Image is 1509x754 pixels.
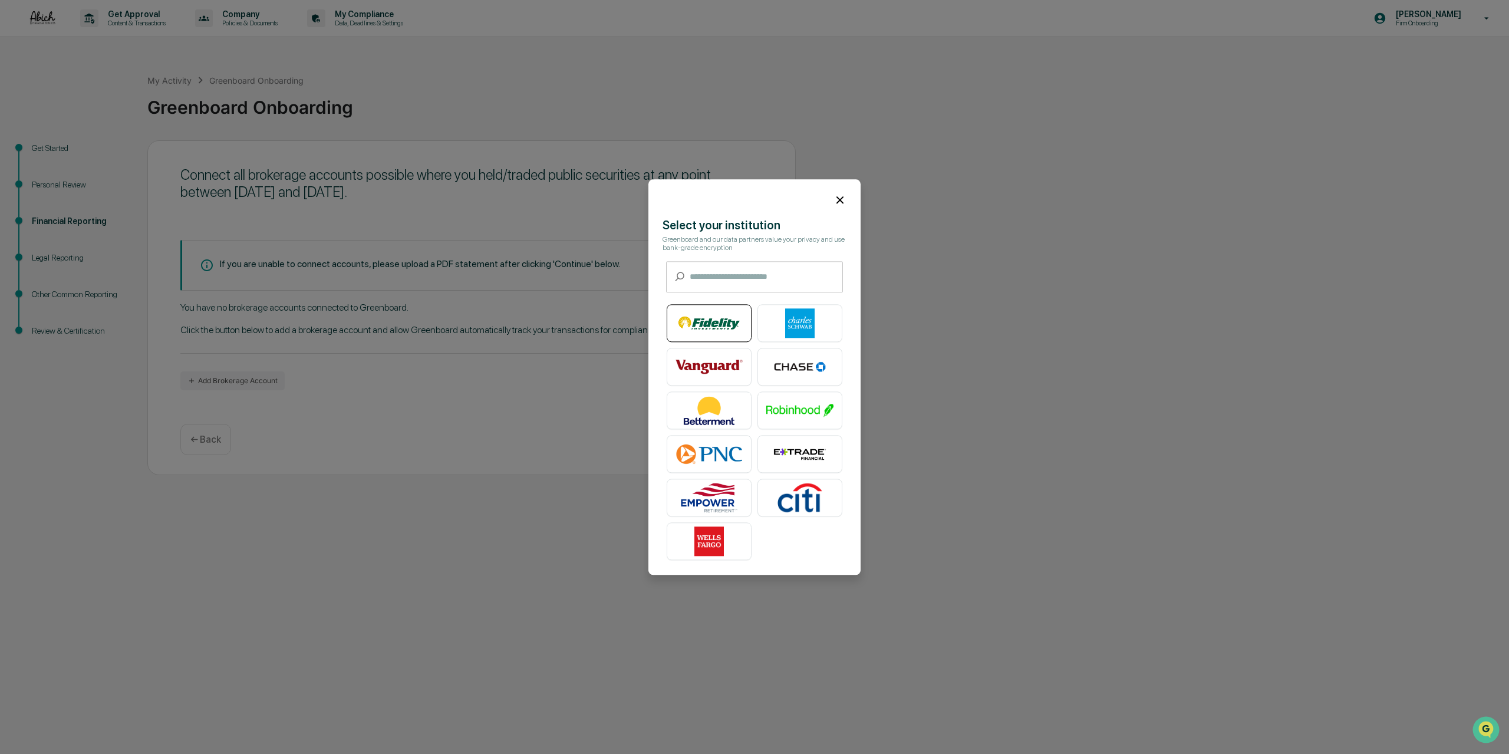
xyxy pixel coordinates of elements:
[1471,715,1503,747] iframe: Open customer support
[766,352,833,381] img: Chase
[12,90,33,111] img: 1746055101610-c473b297-6a78-478c-a979-82029cc54cd1
[97,148,146,160] span: Attestations
[676,526,743,556] img: Wells Fargo
[676,483,743,512] img: Empower Retirement
[83,199,143,208] a: Powered byPylon
[676,352,743,381] img: Vanguard
[85,149,95,159] div: 🗄️
[117,199,143,208] span: Pylon
[12,24,215,43] p: How can we help?
[40,90,193,101] div: Start new chat
[24,148,76,160] span: Preclearance
[24,170,74,182] span: Data Lookup
[766,308,833,338] img: Charles Schwab
[7,143,81,164] a: 🖐️Preclearance
[766,439,833,469] img: E*TRADE
[676,308,743,338] img: Fidelity Investments
[676,439,743,469] img: PNC
[766,396,833,425] img: Robinhood
[766,483,833,512] img: Citibank
[663,235,846,252] div: Greenboard and our data partners value your privacy and use bank-grade encryption
[12,149,21,159] div: 🖐️
[12,172,21,181] div: 🔎
[81,143,151,164] a: 🗄️Attestations
[200,93,215,107] button: Start new chat
[40,101,149,111] div: We're available if you need us!
[7,166,79,187] a: 🔎Data Lookup
[663,218,846,232] div: Select your institution
[676,396,743,425] img: Betterment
